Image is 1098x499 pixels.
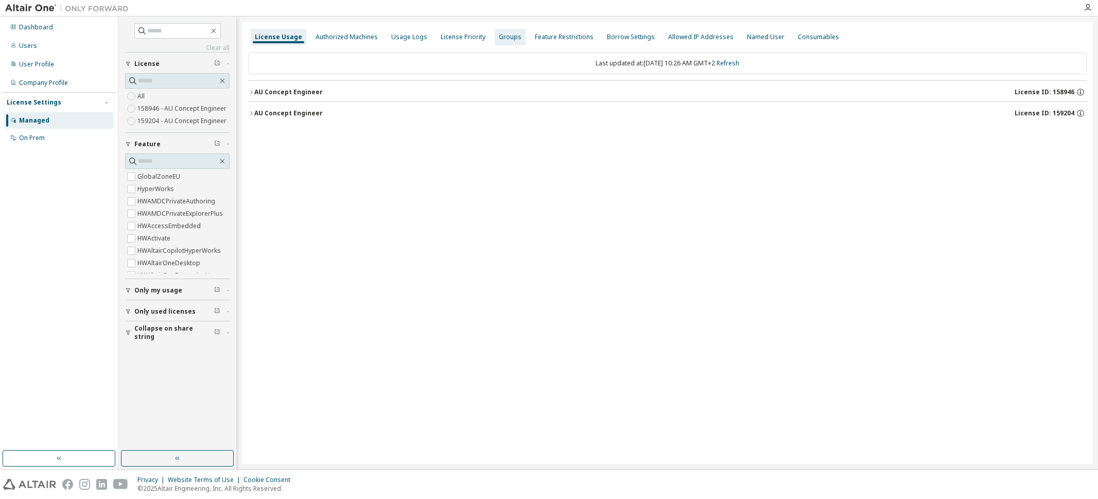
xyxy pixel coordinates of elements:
div: On Prem [19,134,45,142]
img: youtube.svg [113,479,128,490]
button: AU Concept EngineerLicense ID: 158946 [248,81,1087,104]
button: License [125,53,230,75]
button: Only used licenses [125,300,230,323]
div: Named User [747,33,785,41]
div: Feature Restrictions [535,33,594,41]
div: License Priority [441,33,485,41]
label: HWAltairCopilotHyperWorks [137,245,223,257]
span: Clear filter [214,60,220,68]
label: HyperWorks [137,183,176,195]
span: Clear filter [214,307,220,316]
p: © 2025 Altair Engineering, Inc. All Rights Reserved. [137,484,297,493]
span: Collapse on share string [134,324,214,341]
img: Altair One [5,3,134,13]
div: AU Concept Engineer [254,109,323,117]
button: Collapse on share string [125,321,230,344]
label: HWAMDCPrivateAuthoring [137,195,217,208]
div: Website Terms of Use [168,476,243,484]
div: Groups [499,33,521,41]
img: altair_logo.svg [3,479,56,490]
div: User Profile [19,60,54,68]
span: Only used licenses [134,307,196,316]
div: Dashboard [19,23,53,31]
a: Refresh [717,59,739,67]
div: Consumables [798,33,839,41]
label: 159204 - AU Concept Engineer [137,115,229,127]
label: HWAMDCPrivateExplorerPlus [137,208,225,220]
div: AU Concept Engineer [254,88,323,96]
div: Allowed IP Addresses [668,33,734,41]
label: HWAccessEmbedded [137,220,203,232]
img: linkedin.svg [96,479,107,490]
span: License ID: 158946 [1015,88,1074,96]
label: All [137,90,147,102]
div: License Settings [7,98,61,107]
label: GlobalZoneEU [137,170,182,183]
div: Company Profile [19,79,68,87]
span: Only my usage [134,286,182,295]
a: Clear all [125,44,230,52]
div: Borrow Settings [607,33,655,41]
span: License [134,60,160,68]
div: Last updated at: [DATE] 10:26 AM GMT+2 [248,53,1087,74]
button: Only my usage [125,279,230,302]
img: instagram.svg [79,479,90,490]
button: AU Concept EngineerLicense ID: 159204 [248,102,1087,125]
div: Usage Logs [391,33,427,41]
div: Managed [19,116,49,125]
div: Users [19,42,37,50]
div: Authorized Machines [316,33,378,41]
button: Feature [125,133,230,156]
label: HWAltairOneDesktop [137,257,202,269]
span: Clear filter [214,286,220,295]
span: Feature [134,140,161,148]
div: Privacy [137,476,168,484]
span: Clear filter [214,329,220,337]
img: facebook.svg [62,479,73,490]
label: HWAltairOneEnterpriseUser [137,269,222,282]
div: License Usage [255,33,302,41]
label: HWActivate [137,232,172,245]
span: License ID: 159204 [1015,109,1074,117]
span: Clear filter [214,140,220,148]
div: Cookie Consent [243,476,297,484]
label: 158946 - AU Concept Engineer [137,102,229,115]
